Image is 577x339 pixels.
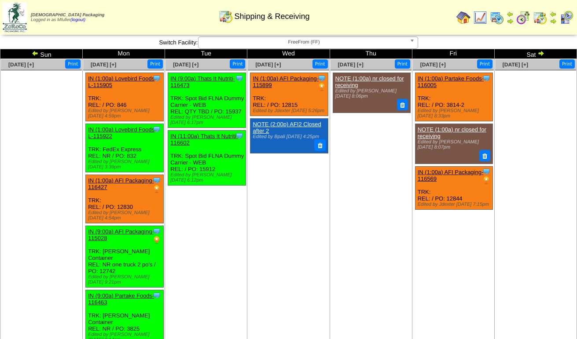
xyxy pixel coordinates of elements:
[88,126,154,139] a: IN (1:00a) Lovebird Foods L-115922
[32,50,39,57] img: arrowleft.gif
[418,202,493,207] div: Edited by Jdexter [DATE] 7:15pm
[170,133,238,146] a: IN (11:00a) Thats It Nutriti-116602
[250,73,328,116] div: TRK: REL: / PO: 12815
[479,150,491,161] button: Delete Note
[247,49,330,59] td: Wed
[88,228,154,241] a: IN (9:00a) AFI Packaging-115028
[335,75,404,88] a: NOTE (1:00a) nr closed for receiving
[88,177,154,190] a: IN (1:00a) AFI Packaging-116427
[91,62,116,68] a: [DATE] [+]
[88,159,163,170] div: Edited by [PERSON_NAME] [DATE] 3:39pm
[494,49,577,59] td: Sat
[234,12,309,21] span: Shipping & Receiving
[8,62,34,68] a: [DATE] [+]
[168,73,246,128] div: TRK: Spot Bid FLNA Dummy Carrier - WEB REL: QTY TBD / PO: 15937
[482,167,491,176] img: Tooltip
[415,166,493,209] div: TRK: REL: / PO: 12844
[559,11,573,25] img: calendarcustomer.gif
[152,291,161,300] img: Tooltip
[418,169,484,182] a: IN (1:00a) AFI Packaging-116569
[86,73,164,121] div: TRK: REL: / PO: 846
[173,62,198,68] a: [DATE] [+]
[253,134,325,139] div: Edited by Bpali [DATE] 4:25pm
[335,88,408,99] div: Edited by [PERSON_NAME] [DATE] 8:06pm
[235,74,244,83] img: Tooltip
[88,274,163,285] div: Edited by [PERSON_NAME] [DATE] 9:21pm
[152,176,161,185] img: Tooltip
[420,62,446,68] a: [DATE] [+]
[170,172,246,183] div: Edited by [PERSON_NAME] [DATE] 6:12pm
[152,227,161,236] img: Tooltip
[253,75,319,88] a: IN (1:00a) AFI Packaging-115899
[170,115,246,125] div: Edited by [PERSON_NAME] [DATE] 6:17pm
[3,3,27,32] img: zoroco-logo-small.webp
[31,13,104,22] span: Logged in as Mfuller
[230,59,245,69] button: Print
[88,75,154,88] a: IN (1:00a) Lovebird Foods L-115905
[152,236,161,244] img: PO
[395,59,410,69] button: Print
[550,11,557,18] img: arrowleft.gif
[168,131,246,186] div: TRK: Spot Bid FLNA Dummy Carrier - WEB REL: / PO: 15912
[507,11,514,18] img: arrowleft.gif
[482,74,491,83] img: Tooltip
[152,74,161,83] img: Tooltip
[330,49,412,59] td: Thu
[477,59,492,69] button: Print
[31,13,104,18] span: [DEMOGRAPHIC_DATA] Packaging
[0,49,83,59] td: Sun
[533,11,547,25] img: calendarinout.gif
[88,292,154,306] a: IN (9:00a) Partake Foods-116463
[317,83,326,91] img: PO
[503,62,528,68] a: [DATE] [+]
[253,121,321,134] a: NOTE (2:00p) AFI2 Closed after 2
[397,99,408,110] button: Delete Note
[412,49,494,59] td: Fri
[456,11,470,25] img: home.gif
[86,175,164,223] div: TRK: REL: / PO: 12830
[202,37,406,47] span: FreeFrom (FF)
[86,226,164,288] div: TRK: [PERSON_NAME] Container REL: NR one truck 2 po's / PO: 12742
[418,139,490,150] div: Edited by [PERSON_NAME] [DATE] 8:07pm
[170,75,235,88] a: IN (9:00a) Thats It Nutriti-116473
[235,131,244,140] img: Tooltip
[559,59,575,69] button: Print
[314,139,326,151] button: Delete Note
[219,9,233,23] img: calendarinout.gif
[418,75,484,88] a: IN (1:00a) Partake Foods-116005
[65,59,81,69] button: Print
[86,124,164,172] div: TRK: FedEx Express REL: NR / PO: 832
[415,73,493,121] div: TRK: REL: / PO: 3814-2
[165,49,247,59] td: Tue
[490,11,504,25] img: calendarprod.gif
[255,62,281,68] a: [DATE] [+]
[152,125,161,134] img: Tooltip
[537,50,544,57] img: arrowright.gif
[88,108,163,119] div: Edited by [PERSON_NAME] [DATE] 4:59pm
[473,11,487,25] img: line_graph.gif
[516,11,530,25] img: calendarblend.gif
[152,185,161,193] img: PO
[317,74,326,83] img: Tooltip
[418,108,493,119] div: Edited by [PERSON_NAME] [DATE] 8:33pm
[507,18,514,25] img: arrowright.gif
[482,176,491,185] img: PO
[418,126,486,139] a: NOTE (1:00a) nr closed for receiving
[253,108,328,113] div: Edited by Jdexter [DATE] 5:26pm
[312,59,328,69] button: Print
[88,210,163,221] div: Edited by [PERSON_NAME] [DATE] 4:54pm
[70,18,85,22] a: (logout)
[550,18,557,25] img: arrowright.gif
[83,49,165,59] td: Mon
[147,59,163,69] button: Print
[338,62,364,68] a: [DATE] [+]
